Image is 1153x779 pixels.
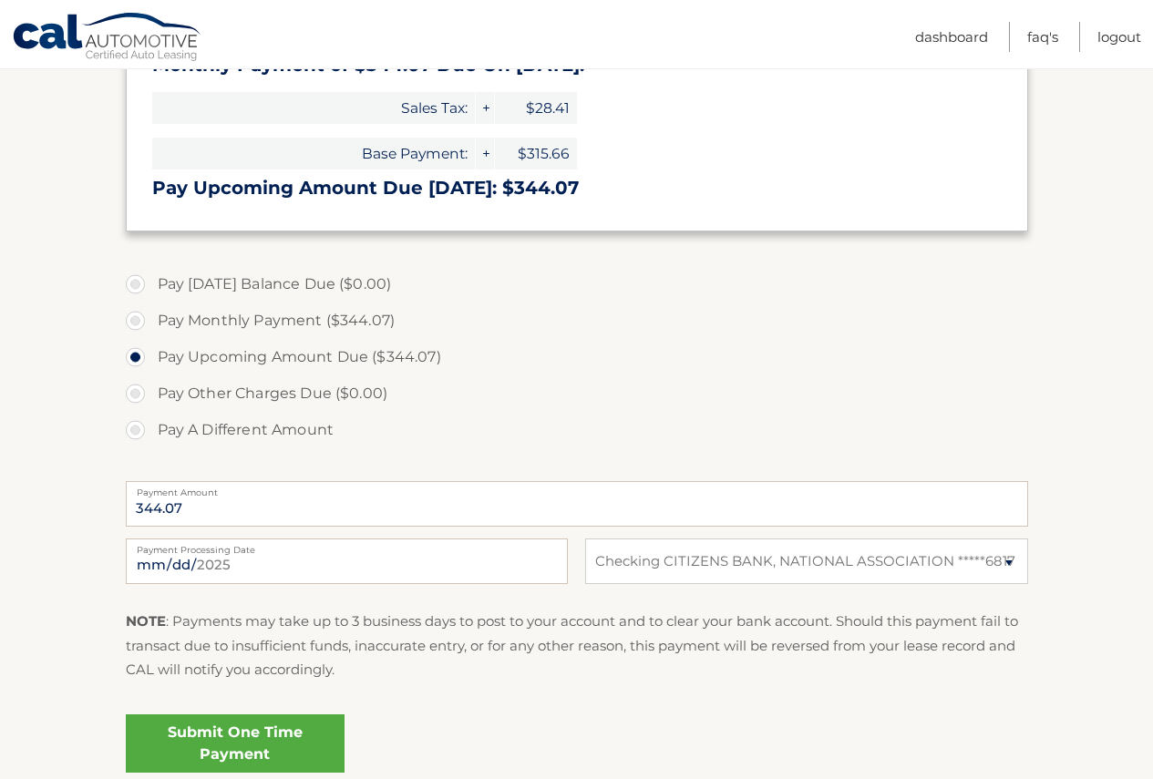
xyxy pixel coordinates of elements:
[1097,22,1141,52] a: Logout
[126,339,1028,375] label: Pay Upcoming Amount Due ($344.07)
[126,412,1028,448] label: Pay A Different Amount
[915,22,988,52] a: Dashboard
[495,92,577,124] span: $28.41
[152,138,475,169] span: Base Payment:
[126,481,1028,527] input: Payment Amount
[476,138,494,169] span: +
[126,266,1028,302] label: Pay [DATE] Balance Due ($0.00)
[476,92,494,124] span: +
[12,12,203,65] a: Cal Automotive
[126,481,1028,496] label: Payment Amount
[126,538,568,553] label: Payment Processing Date
[126,610,1028,682] p: : Payments may take up to 3 business days to post to your account and to clear your bank account....
[152,92,475,124] span: Sales Tax:
[1027,22,1058,52] a: FAQ's
[126,538,568,584] input: Payment Date
[126,302,1028,339] label: Pay Monthly Payment ($344.07)
[126,612,166,630] strong: NOTE
[495,138,577,169] span: $315.66
[126,375,1028,412] label: Pay Other Charges Due ($0.00)
[126,714,345,773] a: Submit One Time Payment
[152,177,1002,200] h3: Pay Upcoming Amount Due [DATE]: $344.07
